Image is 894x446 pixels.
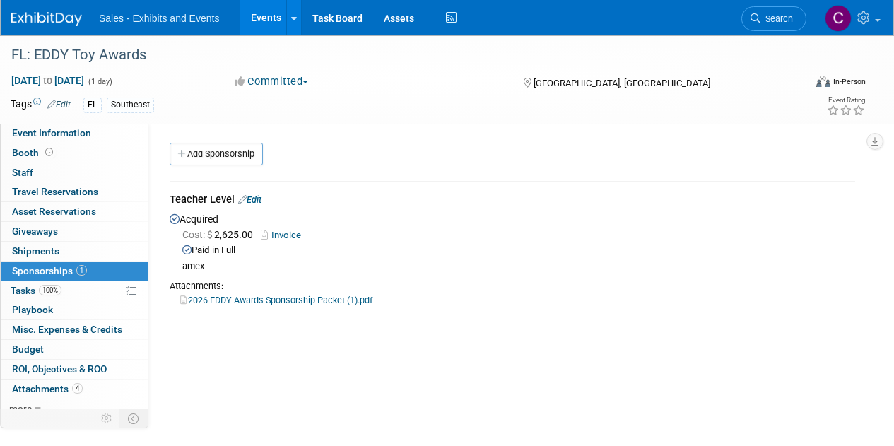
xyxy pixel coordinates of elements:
[12,265,87,276] span: Sponsorships
[12,127,91,139] span: Event Information
[1,380,148,399] a: Attachments4
[230,74,314,89] button: Committed
[1,163,148,182] a: Staff
[741,6,806,31] a: Search
[72,383,83,394] span: 4
[95,409,119,428] td: Personalize Event Tab Strip
[1,300,148,319] a: Playbook
[261,230,307,240] a: Invoice
[42,147,56,158] span: Booth not reserved yet
[87,77,112,86] span: (1 day)
[1,320,148,339] a: Misc. Expenses & Credits
[107,98,154,112] div: Southeast
[825,5,852,32] img: Christine Lurz
[39,285,61,295] span: 100%
[180,295,372,305] a: 2026 EDDY Awards Sponsorship Packet (1).pdf
[12,324,122,335] span: Misc. Expenses & Credits
[816,76,830,87] img: Format-Inperson.png
[12,186,98,197] span: Travel Reservations
[833,76,866,87] div: In-Person
[12,147,56,158] span: Booth
[99,13,219,24] span: Sales - Exhibits and Events
[182,229,259,240] span: 2,625.00
[11,12,82,26] img: ExhibitDay
[1,222,148,241] a: Giveaways
[170,192,855,210] div: Teacher Level
[534,78,710,88] span: [GEOGRAPHIC_DATA], [GEOGRAPHIC_DATA]
[741,74,866,95] div: Event Format
[827,97,865,104] div: Event Rating
[1,399,148,418] a: more
[1,281,148,300] a: Tasks100%
[760,13,793,24] span: Search
[76,265,87,276] span: 1
[11,97,71,113] td: Tags
[1,182,148,201] a: Travel Reservations
[238,194,261,205] a: Edit
[119,409,148,428] td: Toggle Event Tabs
[1,262,148,281] a: Sponsorships1
[1,143,148,163] a: Booth
[9,403,32,414] span: more
[41,75,54,86] span: to
[170,143,263,165] a: Add Sponsorship
[83,98,102,112] div: FL
[11,74,85,87] span: [DATE] [DATE]
[12,206,96,217] span: Asset Reservations
[182,229,214,240] span: Cost: $
[12,363,107,375] span: ROI, Objectives & ROO
[12,344,44,355] span: Budget
[1,124,148,143] a: Event Information
[1,360,148,379] a: ROI, Objectives & ROO
[6,42,793,68] div: FL: EDDY Toy Awards
[12,304,53,315] span: Playbook
[11,285,61,296] span: Tasks
[182,244,855,257] div: Paid in Full
[1,202,148,221] a: Asset Reservations
[1,340,148,359] a: Budget
[12,167,33,178] span: Staff
[12,225,58,237] span: Giveaways
[1,242,148,261] a: Shipments
[12,383,83,394] span: Attachments
[182,261,855,273] div: amex
[47,100,71,110] a: Edit
[12,245,59,257] span: Shipments
[170,280,855,293] div: Attachments:
[170,210,855,307] div: Acquired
